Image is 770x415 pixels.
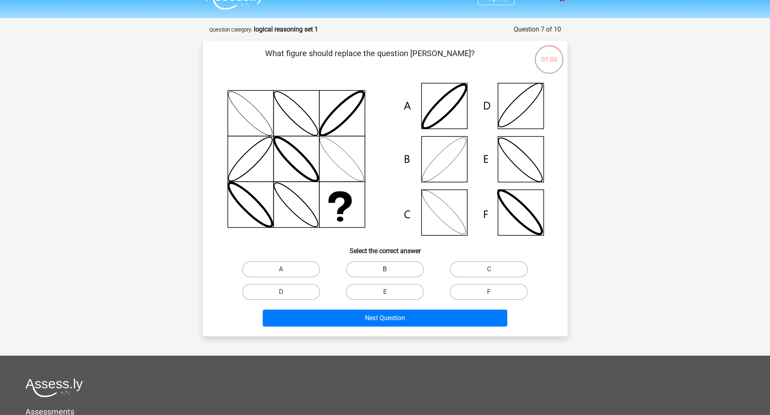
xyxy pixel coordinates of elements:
label: A [242,261,320,277]
label: D [242,284,320,300]
label: F [450,284,528,300]
button: Next Question [263,310,507,327]
div: 01:06 [534,44,564,65]
h6: Select the correct answer [216,241,555,255]
p: What figure should replace the question [PERSON_NAME]? [216,47,524,71]
div: Question 7 of 10 [514,25,561,34]
label: C [450,261,528,277]
small: Question category: [209,27,252,33]
img: Assessly logo [25,378,83,397]
label: B [346,261,424,277]
label: E [346,284,424,300]
strong: logical reasoning set 1 [254,25,318,33]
